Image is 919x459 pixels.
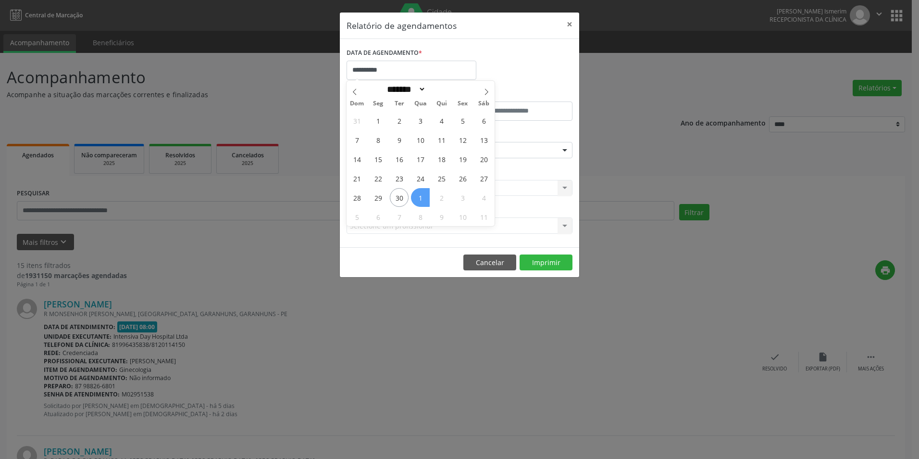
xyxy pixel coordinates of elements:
span: Setembro 25, 2025 [432,169,451,188]
span: Setembro 23, 2025 [390,169,409,188]
span: Outubro 5, 2025 [348,207,366,226]
span: Seg [368,101,389,107]
span: Setembro 22, 2025 [369,169,387,188]
span: Setembro 21, 2025 [348,169,366,188]
span: Setembro 1, 2025 [369,111,387,130]
span: Setembro 11, 2025 [432,130,451,149]
span: Sex [452,101,473,107]
span: Agosto 31, 2025 [348,111,366,130]
span: Setembro 16, 2025 [390,150,409,168]
span: Setembro 14, 2025 [348,150,366,168]
span: Qua [410,101,431,107]
span: Setembro 18, 2025 [432,150,451,168]
select: Month [384,84,426,94]
span: Setembro 2, 2025 [390,111,409,130]
span: Setembro 26, 2025 [453,169,472,188]
span: Setembro 30, 2025 [390,188,409,207]
span: Dom [347,101,368,107]
span: Outubro 1, 2025 [411,188,430,207]
span: Outubro 9, 2025 [432,207,451,226]
span: Setembro 7, 2025 [348,130,366,149]
span: Setembro 4, 2025 [432,111,451,130]
span: Setembro 24, 2025 [411,169,430,188]
span: Setembro 19, 2025 [453,150,472,168]
span: Setembro 10, 2025 [411,130,430,149]
span: Setembro 27, 2025 [474,169,493,188]
span: Setembro 20, 2025 [474,150,493,168]
span: Setembro 8, 2025 [369,130,387,149]
span: Outubro 6, 2025 [369,207,387,226]
span: Setembro 6, 2025 [474,111,493,130]
span: Ter [389,101,410,107]
span: Outubro 8, 2025 [411,207,430,226]
span: Outubro 2, 2025 [432,188,451,207]
span: Sáb [473,101,495,107]
h5: Relatório de agendamentos [347,19,457,32]
button: Cancelar [463,255,516,271]
span: Setembro 28, 2025 [348,188,366,207]
label: ATÉ [462,87,572,102]
button: Close [560,13,579,36]
span: Outubro 3, 2025 [453,188,472,207]
span: Setembro 3, 2025 [411,111,430,130]
span: Setembro 9, 2025 [390,130,409,149]
button: Imprimir [520,255,572,271]
span: Outubro 10, 2025 [453,207,472,226]
span: Setembro 12, 2025 [453,130,472,149]
span: Qui [431,101,452,107]
span: Outubro 4, 2025 [474,188,493,207]
span: Setembro 29, 2025 [369,188,387,207]
span: Setembro 17, 2025 [411,150,430,168]
input: Year [426,84,458,94]
label: DATA DE AGENDAMENTO [347,46,422,61]
span: Outubro 7, 2025 [390,207,409,226]
span: Setembro 13, 2025 [474,130,493,149]
span: Outubro 11, 2025 [474,207,493,226]
span: Setembro 5, 2025 [453,111,472,130]
span: Setembro 15, 2025 [369,150,387,168]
